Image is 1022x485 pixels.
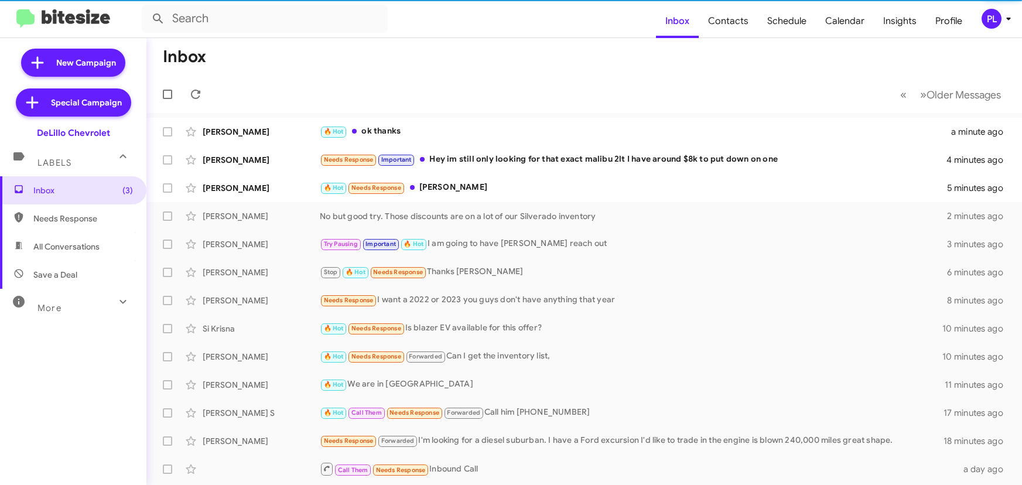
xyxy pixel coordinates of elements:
span: Older Messages [927,88,1001,101]
span: Important [365,240,396,248]
div: 2 minutes ago [947,210,1013,222]
span: Needs Response [33,213,133,224]
a: Special Campaign [16,88,131,117]
div: [PERSON_NAME] [203,267,320,278]
div: I want a 2022 or 2023 you guys don't have anything that year [320,293,947,307]
div: I'm looking for a diesel suburban. I have a Ford excursion I'd like to trade in the engine is blo... [320,434,944,448]
div: Thanks [PERSON_NAME] [320,265,947,279]
span: Needs Response [389,409,439,416]
a: Insights [874,4,926,38]
span: All Conversations [33,241,100,252]
h1: Inbox [163,47,206,66]
div: Call him [PHONE_NUMBER] [320,406,944,419]
button: Previous [893,83,914,107]
div: 10 minutes ago [942,323,1013,334]
span: Stop [324,268,338,276]
div: 3 minutes ago [947,238,1013,250]
a: Inbox [656,4,699,38]
span: Needs Response [351,325,401,332]
div: PL [982,9,1002,29]
button: Next [913,83,1008,107]
div: No but good try. Those discounts are on a lot of our Silverado inventory [320,210,947,222]
div: [PERSON_NAME] [203,295,320,306]
div: Can I get the inventory list, [320,350,942,363]
div: a minute ago [951,126,1013,138]
div: [PERSON_NAME] [203,210,320,222]
div: Hey im still only looking for that exact malibu 2lt I have around $8k to put down on one [320,153,946,166]
span: Important [381,156,412,163]
div: We are in [GEOGRAPHIC_DATA] [320,378,945,391]
div: 5 minutes ago [947,182,1013,194]
span: 🔥 Hot [324,353,344,360]
div: [PERSON_NAME] [203,351,320,363]
span: (3) [122,185,133,196]
div: 17 minutes ago [944,407,1013,419]
span: More [37,303,61,313]
div: Inbound Call [320,462,958,476]
span: Needs Response [376,466,426,474]
div: Si Krisna [203,323,320,334]
a: Schedule [758,4,816,38]
span: Needs Response [351,184,401,192]
span: Needs Response [324,437,374,445]
span: 🔥 Hot [324,325,344,332]
a: New Campaign [21,49,125,77]
div: DeLillo Chevrolet [37,127,110,139]
span: 🔥 Hot [324,381,344,388]
div: [PERSON_NAME] [203,435,320,447]
span: Labels [37,158,71,168]
div: [PERSON_NAME] [203,126,320,138]
div: [PERSON_NAME] S [203,407,320,419]
div: [PERSON_NAME] [203,379,320,391]
div: a day ago [958,463,1013,475]
span: 🔥 Hot [346,268,365,276]
div: [PERSON_NAME] [203,182,320,194]
div: [PERSON_NAME] [203,154,320,166]
div: 6 minutes ago [947,267,1013,278]
span: Special Campaign [51,97,122,108]
span: New Campaign [56,57,116,69]
nav: Page navigation example [894,83,1008,107]
span: Forwarded [445,408,483,419]
span: » [920,87,927,102]
span: Needs Response [324,296,374,304]
span: « [900,87,907,102]
a: Contacts [699,4,758,38]
div: I am going to have [PERSON_NAME] reach out [320,237,947,251]
span: Save a Deal [33,269,77,281]
span: Forwarded [406,351,445,363]
div: 10 minutes ago [942,351,1013,363]
a: Calendar [816,4,874,38]
span: Inbox [33,185,133,196]
div: Is blazer EV available for this offer? [320,322,942,335]
div: 18 minutes ago [944,435,1013,447]
span: Needs Response [351,353,401,360]
div: ok thanks [320,125,951,138]
span: Call Them [351,409,382,416]
span: 🔥 Hot [324,409,344,416]
span: Call Them [338,466,368,474]
div: [PERSON_NAME] [320,181,947,194]
input: Search [142,5,388,33]
button: PL [972,9,1009,29]
span: Forwarded [378,436,417,447]
span: Needs Response [373,268,423,276]
span: 🔥 Hot [404,240,423,248]
a: Profile [926,4,972,38]
div: 4 minutes ago [946,154,1013,166]
span: 🔥 Hot [324,184,344,192]
span: Needs Response [324,156,374,163]
div: [PERSON_NAME] [203,238,320,250]
div: 11 minutes ago [945,379,1013,391]
div: 8 minutes ago [947,295,1013,306]
span: 🔥 Hot [324,128,344,135]
span: Try Pausing [324,240,358,248]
